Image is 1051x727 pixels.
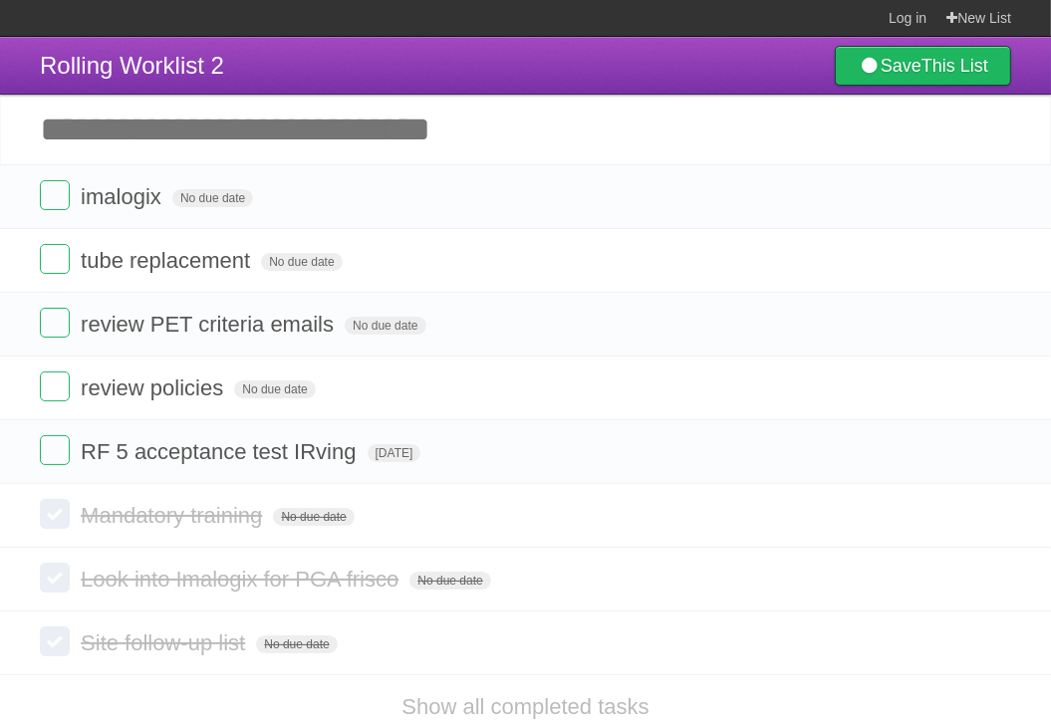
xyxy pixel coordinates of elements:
[261,253,342,271] span: No due date
[234,380,315,398] span: No due date
[40,180,70,210] label: Done
[368,444,421,462] span: [DATE]
[401,694,649,719] a: Show all completed tasks
[273,508,354,526] span: No due date
[172,189,253,207] span: No due date
[40,626,70,656] label: Done
[835,46,1011,86] a: SaveThis List
[40,244,70,274] label: Done
[40,308,70,338] label: Done
[256,635,337,653] span: No due date
[40,499,70,529] label: Done
[345,317,425,335] span: No due date
[81,312,339,337] span: review PET criteria emails
[40,52,224,79] span: Rolling Worklist 2
[81,184,166,209] span: imalogix
[81,439,361,464] span: RF 5 acceptance test IRving
[40,371,70,401] label: Done
[40,435,70,465] label: Done
[81,248,255,273] span: tube replacement
[921,56,988,76] b: This List
[81,375,228,400] span: review policies
[81,503,267,528] span: Mandatory training
[81,630,250,655] span: Site follow-up list
[40,563,70,593] label: Done
[409,572,490,590] span: No due date
[81,567,403,592] span: Look into Imalogix for PGA frisco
